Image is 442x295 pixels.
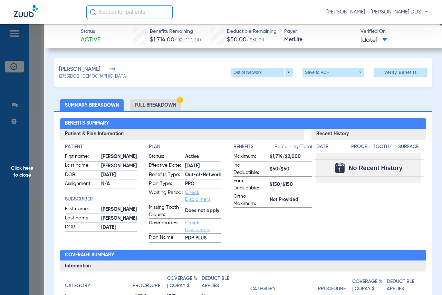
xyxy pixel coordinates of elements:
[81,36,100,44] span: Active
[174,38,201,42] span: / $2,000.00
[185,171,221,179] span: Out-of-Network
[90,9,96,15] img: Search Icon
[247,38,264,42] span: / $50.00
[250,285,276,293] h4: Category
[167,275,202,292] app-breakdown-title: Coverage % | Copay $
[233,177,267,192] span: Fam. Deductible:
[284,28,354,35] span: Payer
[316,143,345,150] h4: Date
[65,205,99,214] span: First name:
[250,275,318,295] app-breakdown-title: Category
[202,275,232,289] h4: Deductible Applies
[65,196,137,203] h4: Subscriber
[167,275,198,289] h4: Coverage % | Copay $
[65,224,99,232] span: DOB:
[316,143,345,153] app-breakdown-title: Date
[270,181,312,188] span: $150/$150
[101,224,137,231] span: [DATE]
[326,9,428,16] span: [PERSON_NAME] - [PERSON_NAME] DDS
[318,285,346,293] h4: Procedure
[101,163,137,170] span: [PERSON_NAME]
[398,143,421,150] h4: Surface
[101,215,137,222] span: [PERSON_NAME]
[373,143,396,150] h4: Tooth/Quad
[101,206,137,213] span: [PERSON_NAME]
[361,28,431,35] span: Verified On
[149,204,183,218] span: Missing Tooth Clause:
[149,143,221,150] h4: Plan
[349,165,403,171] span: No Recent History
[65,215,99,223] span: Last name:
[65,275,133,292] app-breakdown-title: Category
[65,162,99,170] span: Last name:
[233,143,275,150] h4: Benefits
[185,163,221,170] span: [DATE]
[284,36,354,44] span: MetLife
[302,68,364,77] button: Save to PDF
[185,207,221,215] span: Does not apply
[101,153,137,160] span: [PERSON_NAME]
[150,37,174,43] span: $1,714.00
[270,166,312,173] span: $50/$50
[133,275,167,292] app-breakdown-title: Procedure
[60,250,426,261] h2: Coverage Summary
[149,189,183,203] span: Waiting Period:
[233,153,267,161] span: Maximum:
[130,99,181,111] li: Full Breakdown
[59,74,127,80] span: (2753) DOB: [DEMOGRAPHIC_DATA]
[185,180,221,188] span: PPO
[149,234,183,242] span: Plan Name:
[65,282,90,289] h4: Category
[352,278,383,293] h4: Coverage % | Copay $
[231,68,293,77] button: Out of Network
[335,163,345,173] img: Calendar
[233,162,267,176] span: Ind. Deductible:
[65,180,99,188] span: Assignment:
[59,65,100,74] span: [PERSON_NAME]
[361,36,387,45] span: [DATE]
[14,5,38,17] img: Zuub Logo
[384,70,417,75] span: Verify Benefits
[185,220,210,232] a: Check Disclaimers
[352,275,387,295] app-breakdown-title: Coverage % | Copay $
[86,5,173,19] input: Search for patients
[81,28,100,35] span: Status
[149,162,183,170] span: Effective Date:
[270,196,312,204] span: Not Provided
[60,99,124,111] li: Summary Breakdown
[149,219,183,233] span: Downgrades:
[185,153,221,160] span: Active
[60,129,304,140] h3: Patient & Plan Information
[233,143,275,153] app-breakdown-title: Benefits
[387,278,417,293] h4: Deductible Applies
[227,37,247,43] span: $50.00
[65,153,99,161] span: First name:
[202,275,236,292] app-breakdown-title: Deductible Applies
[150,28,201,35] span: Benefits Remaining
[65,171,99,179] span: DOB:
[351,143,371,150] h4: Procedure
[227,28,277,35] span: Deductible Remaining
[270,153,312,160] span: $1,714/$2,000
[351,143,371,153] app-breakdown-title: Procedure
[149,153,183,161] span: Status:
[233,193,267,207] span: Ortho Maximum:
[398,143,421,153] app-breakdown-title: Surface
[101,171,137,179] span: [DATE]
[374,68,427,77] button: Verify Benefits
[318,275,353,295] app-breakdown-title: Procedure
[373,143,396,153] app-breakdown-title: Tooth/Quad
[149,180,183,188] span: Plan Type:
[387,275,421,295] app-breakdown-title: Deductible Applies
[60,118,426,129] h2: Benefits Summary
[185,190,210,202] a: Check Disclaimers
[65,143,137,150] h4: Patient
[109,67,115,73] span: Edit
[311,129,426,140] h3: Recent History
[275,143,312,153] span: Remaining/Total
[407,262,442,295] iframe: Chat Widget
